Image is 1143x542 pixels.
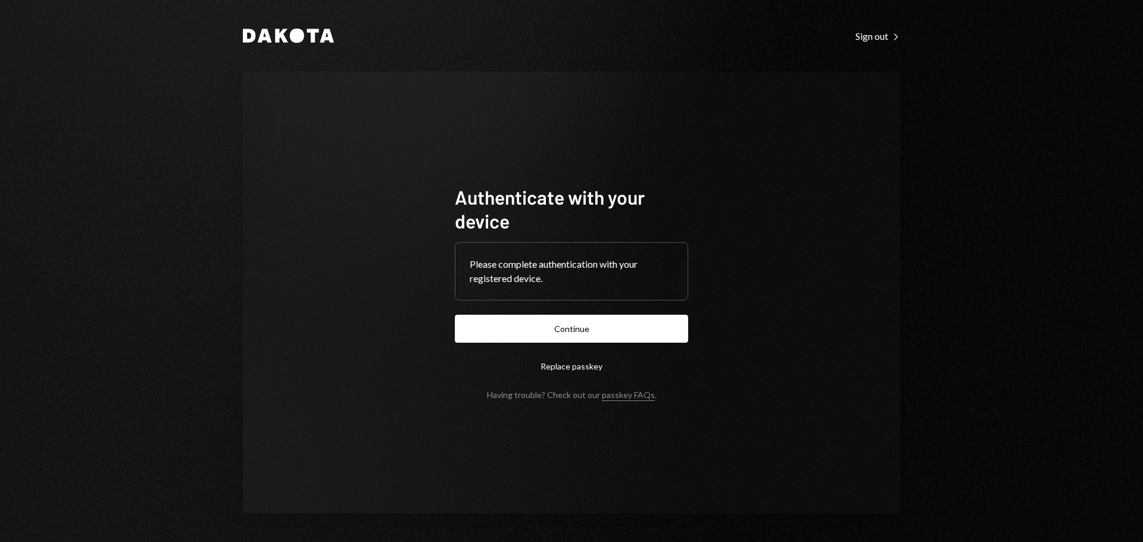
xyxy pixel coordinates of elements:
[455,185,688,233] h1: Authenticate with your device
[455,352,688,380] button: Replace passkey
[855,29,900,42] a: Sign out
[602,390,655,401] a: passkey FAQs
[855,30,900,42] div: Sign out
[487,390,657,400] div: Having trouble? Check out our .
[455,315,688,343] button: Continue
[470,257,673,286] div: Please complete authentication with your registered device.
